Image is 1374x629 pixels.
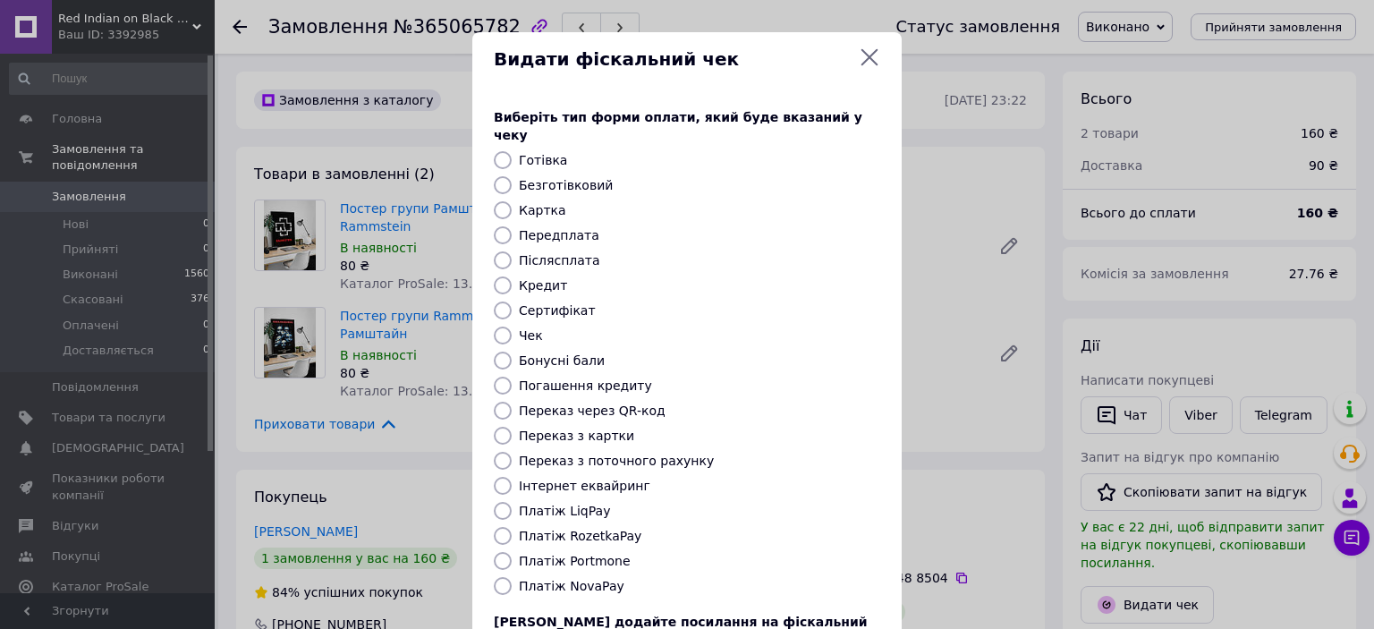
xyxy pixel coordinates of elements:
[519,554,631,568] label: Платіж Portmone
[494,47,852,72] span: Видати фіскальний чек
[519,404,666,418] label: Переказ через QR-код
[494,110,862,142] span: Виберіть тип форми оплати, який буде вказаний у чеку
[519,378,652,393] label: Погашення кредиту
[519,303,596,318] label: Сертифікат
[519,178,613,192] label: Безготівковий
[519,579,624,593] label: Платіж NovaPay
[519,153,567,167] label: Готівка
[519,479,650,493] label: Інтернет еквайринг
[519,353,605,368] label: Бонусні бали
[519,454,714,468] label: Переказ з поточного рахунку
[519,203,566,217] label: Картка
[519,228,599,242] label: Передплата
[519,504,610,518] label: Платіж LiqPay
[519,278,567,293] label: Кредит
[519,328,543,343] label: Чек
[519,429,634,443] label: Переказ з картки
[519,253,600,268] label: Післясплата
[519,529,641,543] label: Платіж RozetkaPay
